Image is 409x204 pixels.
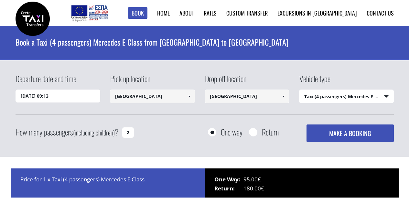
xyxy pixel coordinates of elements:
[11,168,205,198] div: Price for 1 x Taxi (4 passengers) Mercedes E Class
[307,124,393,142] button: MAKE A BOOKING
[16,2,50,36] img: Crete Taxi Transfers | Book a Taxi transfer from Rethymnon city to Heraklion airport | Crete Taxi...
[205,73,246,90] label: Drop off location
[278,90,289,103] a: Show All Items
[299,73,330,90] label: Vehicle type
[205,168,399,198] div: 95.00€ 180.00€
[221,128,242,136] label: One way
[184,90,194,103] a: Show All Items
[16,124,118,140] label: How many passengers ?
[110,73,150,90] label: Pick up location
[179,9,194,17] a: About
[214,184,243,193] span: Return:
[367,9,394,17] a: Contact us
[299,90,393,103] span: Taxi (4 passengers) Mercedes E Class
[205,90,290,103] input: Select drop-off location
[16,73,76,90] label: Departure date and time
[128,7,147,19] a: Book
[73,128,115,137] small: (including children)
[16,15,50,21] a: Crete Taxi Transfers | Book a Taxi transfer from Rethymnon city to Heraklion airport | Crete Taxi...
[226,9,268,17] a: Custom Transfer
[262,128,279,136] label: Return
[70,3,109,23] img: e-bannersEUERDF180X90.jpg
[110,90,195,103] input: Select pickup location
[214,175,243,184] span: One Way:
[157,9,170,17] a: Home
[277,9,357,17] a: Excursions in [GEOGRAPHIC_DATA]
[204,9,217,17] a: Rates
[16,26,394,58] h1: Book a Taxi (4 passengers) Mercedes E Class from [GEOGRAPHIC_DATA] to [GEOGRAPHIC_DATA]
